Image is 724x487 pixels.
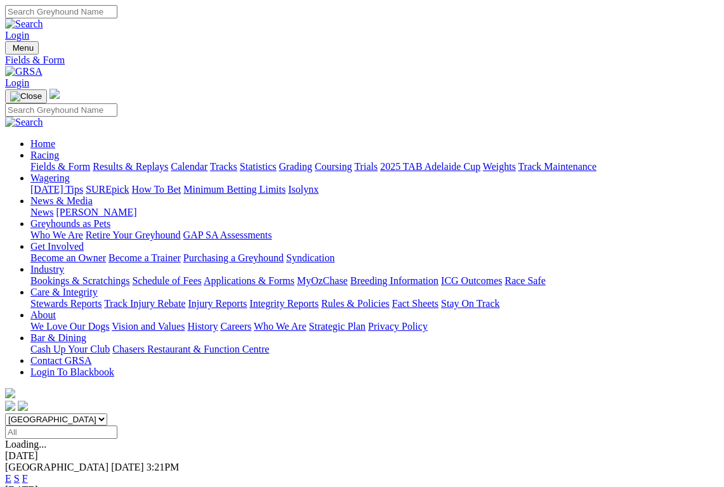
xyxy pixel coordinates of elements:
[86,184,129,195] a: SUREpick
[30,298,719,309] div: Care & Integrity
[183,252,284,263] a: Purchasing a Greyhound
[109,252,181,263] a: Become a Trainer
[30,184,719,195] div: Wagering
[309,321,365,332] a: Strategic Plan
[5,425,117,439] input: Select date
[30,252,106,263] a: Become an Owner
[49,89,60,99] img: logo-grsa-white.png
[30,207,719,218] div: News & Media
[249,298,319,309] a: Integrity Reports
[5,473,11,484] a: E
[286,252,334,263] a: Syndication
[56,207,136,218] a: [PERSON_NAME]
[350,275,438,286] a: Breeding Information
[104,298,185,309] a: Track Injury Rebate
[392,298,438,309] a: Fact Sheets
[5,462,109,472] span: [GEOGRAPHIC_DATA]
[321,298,390,309] a: Rules & Policies
[18,401,28,411] img: twitter.svg
[297,275,348,286] a: MyOzChase
[30,161,719,172] div: Racing
[220,321,251,332] a: Careers
[30,264,64,275] a: Industry
[5,117,43,128] img: Search
[5,103,117,117] input: Search
[368,321,428,332] a: Privacy Policy
[5,89,47,103] button: Toggle navigation
[5,55,719,66] a: Fields & Form
[30,184,83,195] a: [DATE] Tips
[5,401,15,411] img: facebook.svg
[183,184,286,195] a: Minimum Betting Limits
[147,462,180,472] span: 3:21PM
[14,473,20,484] a: S
[86,230,181,240] a: Retire Your Greyhound
[204,275,294,286] a: Applications & Forms
[5,439,46,450] span: Loading...
[5,388,15,398] img: logo-grsa-white.png
[93,161,168,172] a: Results & Replays
[112,344,269,354] a: Chasers Restaurant & Function Centre
[441,298,499,309] a: Stay On Track
[30,150,59,160] a: Racing
[483,161,516,172] a: Weights
[30,161,90,172] a: Fields & Form
[441,275,502,286] a: ICG Outcomes
[5,5,117,18] input: Search
[30,230,719,241] div: Greyhounds as Pets
[111,462,144,472] span: [DATE]
[5,66,43,77] img: GRSA
[5,30,29,41] a: Login
[30,332,86,343] a: Bar & Dining
[187,321,218,332] a: History
[30,298,102,309] a: Stewards Reports
[288,184,319,195] a: Isolynx
[30,367,114,377] a: Login To Blackbook
[30,321,109,332] a: We Love Our Dogs
[188,298,247,309] a: Injury Reports
[30,252,719,264] div: Get Involved
[30,275,129,286] a: Bookings & Scratchings
[5,77,29,88] a: Login
[112,321,185,332] a: Vision and Values
[254,321,306,332] a: Who We Are
[240,161,277,172] a: Statistics
[5,41,39,55] button: Toggle navigation
[10,91,42,101] img: Close
[30,207,53,218] a: News
[183,230,272,240] a: GAP SA Assessments
[30,287,98,297] a: Care & Integrity
[5,18,43,30] img: Search
[30,218,110,229] a: Greyhounds as Pets
[354,161,378,172] a: Trials
[30,344,719,355] div: Bar & Dining
[30,172,70,183] a: Wagering
[13,43,34,53] span: Menu
[279,161,312,172] a: Grading
[5,450,719,462] div: [DATE]
[210,161,237,172] a: Tracks
[30,138,55,149] a: Home
[518,161,596,172] a: Track Maintenance
[380,161,480,172] a: 2025 TAB Adelaide Cup
[504,275,545,286] a: Race Safe
[30,321,719,332] div: About
[132,275,201,286] a: Schedule of Fees
[171,161,207,172] a: Calendar
[315,161,352,172] a: Coursing
[30,344,110,354] a: Cash Up Your Club
[30,275,719,287] div: Industry
[30,195,93,206] a: News & Media
[30,230,83,240] a: Who We Are
[30,241,84,252] a: Get Involved
[132,184,181,195] a: How To Bet
[30,309,56,320] a: About
[22,473,28,484] a: F
[30,355,91,366] a: Contact GRSA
